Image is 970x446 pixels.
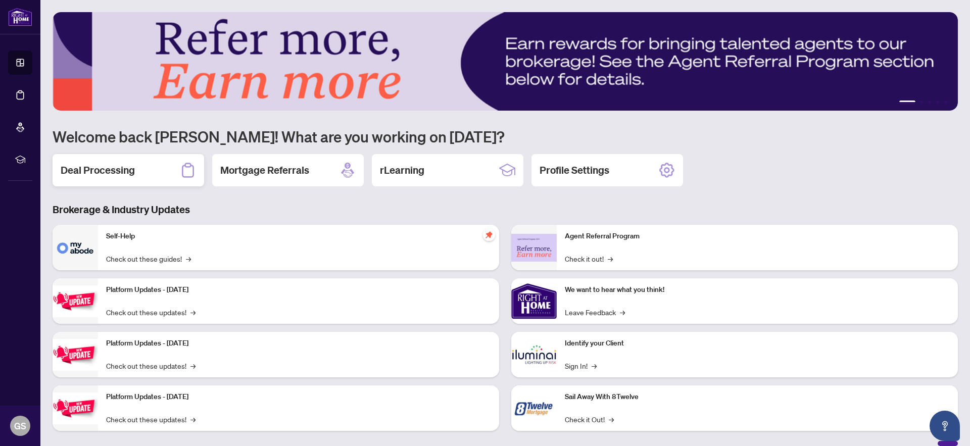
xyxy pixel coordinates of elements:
[483,229,495,241] span: pushpin
[565,391,950,403] p: Sail Away With 8Twelve
[936,101,940,105] button: 4
[106,253,191,264] a: Check out these guides!→
[53,225,98,270] img: Self-Help
[53,12,958,111] img: Slide 0
[565,360,597,371] a: Sign In!→
[106,284,491,295] p: Platform Updates - [DATE]
[106,338,491,349] p: Platform Updates - [DATE]
[53,285,98,317] img: Platform Updates - July 21, 2025
[220,163,309,177] h2: Mortgage Referrals
[53,203,958,217] h3: Brokerage & Industry Updates
[609,414,614,425] span: →
[511,234,557,262] img: Agent Referral Program
[944,101,948,105] button: 5
[928,101,932,105] button: 3
[511,332,557,377] img: Identify your Client
[511,385,557,431] img: Sail Away With 8Twelve
[919,101,924,105] button: 2
[106,414,196,425] a: Check out these updates!→
[930,411,960,441] button: Open asap
[608,253,613,264] span: →
[565,231,950,242] p: Agent Referral Program
[565,307,625,318] a: Leave Feedback→
[565,338,950,349] p: Identify your Client
[14,419,26,433] span: GS
[565,253,613,264] a: Check it out!→
[380,163,424,177] h2: rLearning
[106,360,196,371] a: Check out these updates!→
[565,414,614,425] a: Check it Out!→
[565,284,950,295] p: We want to hear what you think!
[592,360,597,371] span: →
[61,163,135,177] h2: Deal Processing
[190,360,196,371] span: →
[53,339,98,371] img: Platform Updates - July 8, 2025
[899,101,915,105] button: 1
[620,307,625,318] span: →
[106,307,196,318] a: Check out these updates!→
[106,391,491,403] p: Platform Updates - [DATE]
[53,392,98,424] img: Platform Updates - June 23, 2025
[190,414,196,425] span: →
[106,231,491,242] p: Self-Help
[190,307,196,318] span: →
[53,127,958,146] h1: Welcome back [PERSON_NAME]! What are you working on [DATE]?
[186,253,191,264] span: →
[540,163,609,177] h2: Profile Settings
[8,8,32,26] img: logo
[511,278,557,324] img: We want to hear what you think!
